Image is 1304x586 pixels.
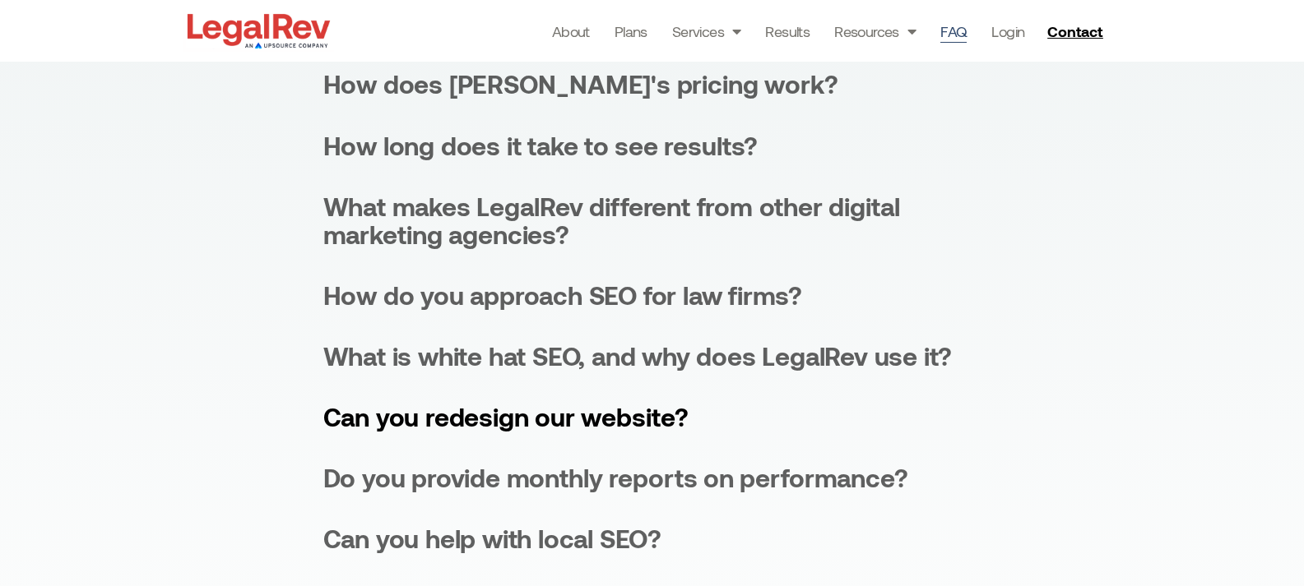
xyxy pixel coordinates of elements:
[323,132,981,159] summary: How long does it take to see results?
[615,20,647,43] a: Plans
[323,464,981,491] summary: Do you provide monthly reports on performance?
[323,403,981,431] summary: Can you redesign our website?
[323,524,981,552] summary: Can you help with local SEO?
[1047,24,1102,39] span: Contact
[672,20,741,43] a: Services
[991,20,1024,43] a: Login
[552,20,1025,43] nav: Menu
[323,524,662,552] div: Can you help with local SEO?
[323,403,689,431] div: Can you redesign our website?
[552,20,590,43] a: About
[1041,18,1113,44] a: Contact
[323,281,981,309] summary: How do you approach SEO for law firms?
[323,192,981,248] summary: What makes LegalRev different from other digital marketing agencies?
[323,132,759,159] div: How long does it take to see results?
[940,20,967,43] a: FAQ
[323,342,981,370] summary: What is white hat SEO, and why does LegalRev use it?
[834,20,916,43] a: Resources
[323,70,838,98] div: How does [PERSON_NAME]'s pricing work?
[765,20,810,43] a: Results
[323,464,908,491] div: Do you provide monthly reports on performance?
[323,70,981,98] summary: How does [PERSON_NAME]'s pricing work?
[323,281,803,309] div: How do you approach SEO for law firms?
[323,342,953,370] div: What is white hat SEO, and why does LegalRev use it?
